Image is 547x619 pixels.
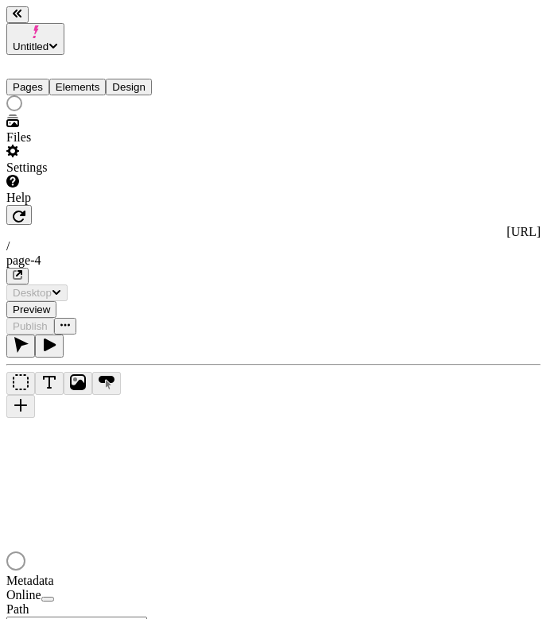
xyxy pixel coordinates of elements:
span: Publish [13,320,48,332]
div: page-4 [6,253,541,268]
button: Pages [6,79,49,95]
button: Desktop [6,284,68,301]
span: Online [6,588,41,602]
div: Help [6,191,197,205]
div: / [6,239,541,253]
span: Desktop [13,287,52,299]
div: Files [6,130,197,145]
button: Publish [6,318,54,335]
span: Preview [13,304,50,315]
button: Design [106,79,152,95]
div: [URL] [6,225,541,239]
button: Image [64,372,92,395]
button: Box [6,372,35,395]
div: Metadata [6,574,197,588]
span: Path [6,602,29,616]
button: Preview [6,301,56,318]
span: Untitled [13,41,48,52]
button: Elements [49,79,107,95]
button: Text [35,372,64,395]
button: Untitled [6,23,64,55]
div: Settings [6,161,197,175]
button: Button [92,372,121,395]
